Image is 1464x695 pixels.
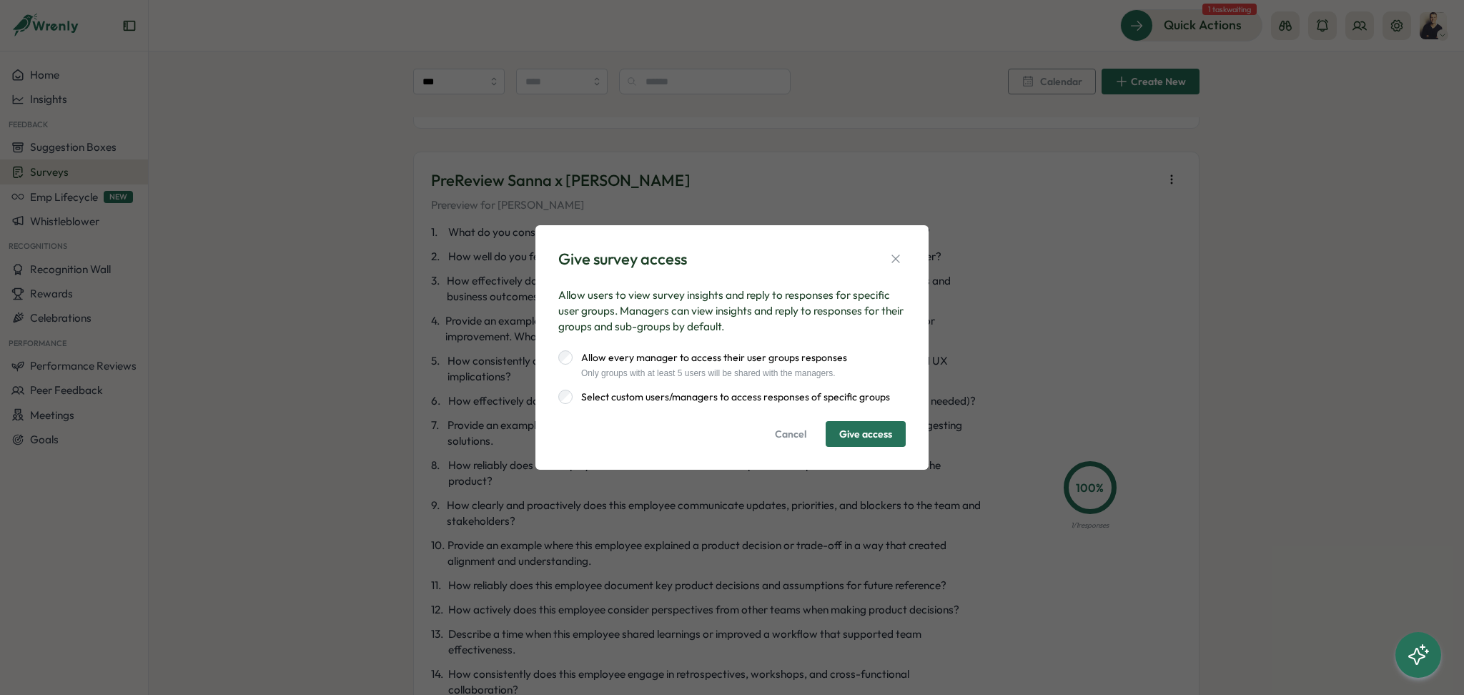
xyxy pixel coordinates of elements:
[839,422,892,446] span: Give access
[775,422,806,446] span: Cancel
[573,390,890,404] label: Select custom users/managers to access responses of specific groups
[573,368,847,378] div: Only groups with at least 5 users will be shared with the managers.
[761,421,820,447] button: Cancel
[558,287,906,335] p: Allow users to view survey insights and reply to responses for specific user groups. Managers can...
[573,350,847,365] label: Allow every manager to access their user groups responses
[558,248,687,270] div: Give survey access
[826,421,906,447] button: Give access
